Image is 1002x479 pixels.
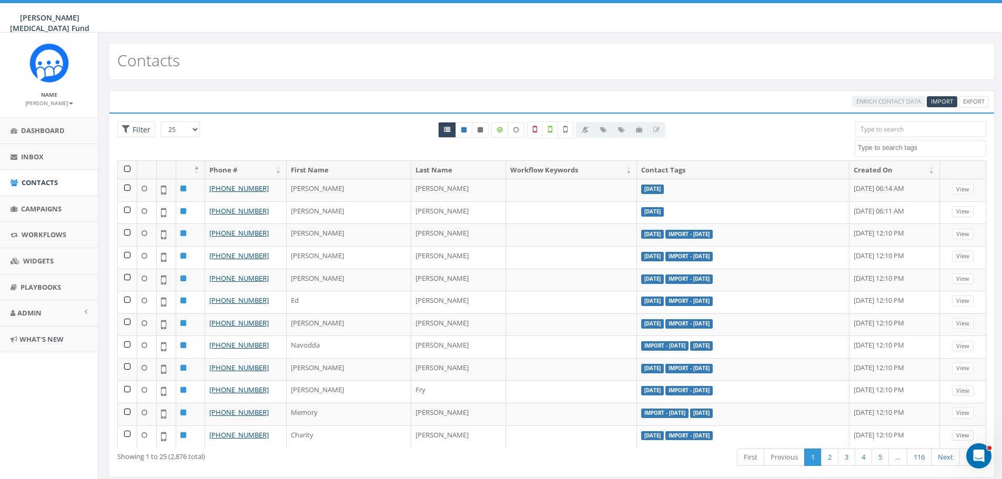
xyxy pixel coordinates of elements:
td: [DATE] 06:14 AM [849,179,940,201]
a: 116 [907,449,932,466]
label: [DATE] [690,341,713,351]
label: Not a Mobile [527,121,543,138]
span: [PERSON_NAME] [MEDICAL_DATA] Fund [10,13,89,33]
a: Export [959,96,989,107]
span: CSV files only [931,97,953,105]
span: Campaigns [21,204,62,213]
a: View [952,273,974,284]
label: [DATE] [641,274,664,284]
label: [DATE] [641,386,664,395]
a: 1 [804,449,822,466]
small: Name [41,91,57,98]
a: [PHONE_NUMBER] [209,430,269,440]
td: [PERSON_NAME] [287,201,411,224]
iframe: Intercom live chat [966,443,991,468]
input: Type to search [855,121,986,137]
span: Import [931,97,953,105]
td: [PERSON_NAME] [411,269,506,291]
a: 4 [855,449,872,466]
label: Import - [DATE] [665,252,713,261]
a: [PHONE_NUMBER] [209,206,269,216]
a: View [952,341,974,352]
a: View [952,363,974,374]
label: [DATE] [641,431,664,441]
td: [DATE] 06:11 AM [849,201,940,224]
a: Opted Out [472,122,489,138]
span: Inbox [21,152,44,161]
span: Playbooks [21,282,61,292]
td: [DATE] 12:10 PM [849,269,940,291]
span: What's New [19,334,64,344]
span: Workflows [22,230,66,239]
label: Not Validated [558,121,573,138]
td: [DATE] 12:10 PM [849,380,940,403]
td: Charity [287,425,411,448]
td: [DATE] 12:10 PM [849,223,940,246]
td: [DATE] 12:10 PM [849,335,940,358]
td: [DATE] 12:10 PM [849,425,940,448]
a: Active [456,122,472,138]
td: [PERSON_NAME] [411,335,506,358]
a: [PHONE_NUMBER] [209,184,269,193]
label: [DATE] [641,207,664,217]
a: View [952,251,974,262]
img: Rally_Corp_Logo_1.png [29,43,69,83]
td: [DATE] 12:10 PM [849,403,940,425]
label: Import - [DATE] [665,297,713,306]
td: Ed [287,291,411,313]
th: Workflow Keywords: activate to sort column ascending [506,161,637,179]
a: View [952,430,974,441]
label: [DATE] [690,409,713,418]
a: [PHONE_NUMBER] [209,407,269,417]
label: [DATE] [641,185,664,194]
span: Admin [17,308,42,318]
label: [DATE] [641,230,664,239]
label: Import - [DATE] [665,431,713,441]
td: [PERSON_NAME] [411,358,506,381]
a: [PHONE_NUMBER] [209,318,269,328]
textarea: Search [858,143,986,152]
td: Navodda [287,335,411,358]
td: [PERSON_NAME] [411,201,506,224]
th: Created On: activate to sort column ascending [849,161,940,179]
i: This phone number is unsubscribed and has opted-out of all texts. [478,127,483,133]
label: Import - [DATE] [665,319,713,329]
div: Showing 1 to 25 (2,876 total) [117,447,470,462]
td: [PERSON_NAME] [411,246,506,269]
h2: Contacts [117,52,180,69]
a: [PHONE_NUMBER] [209,228,269,238]
a: 3 [838,449,855,466]
a: Previous [764,449,805,466]
a: View [952,295,974,307]
label: Import - [DATE] [665,386,713,395]
td: [PERSON_NAME] [287,179,411,201]
a: [PERSON_NAME] [25,98,73,107]
td: [PERSON_NAME] [287,223,411,246]
a: … [888,449,907,466]
td: [PERSON_NAME] [287,269,411,291]
a: Import [927,96,957,107]
a: View [952,385,974,396]
td: [PERSON_NAME] [411,291,506,313]
label: Import - [DATE] [641,409,689,418]
td: Fry [411,380,506,403]
a: View [952,407,974,419]
a: [PHONE_NUMBER] [209,340,269,350]
span: Advance Filter [117,121,155,138]
label: Import - [DATE] [665,364,713,373]
td: [DATE] 12:10 PM [849,291,940,313]
a: Next [931,449,960,466]
td: [PERSON_NAME] [411,425,506,448]
a: [PHONE_NUMBER] [209,251,269,260]
a: Last [959,449,986,466]
td: [PERSON_NAME] [287,380,411,403]
a: View [952,206,974,217]
td: [PERSON_NAME] [287,358,411,381]
a: [PHONE_NUMBER] [209,385,269,394]
th: Contact Tags [637,161,849,179]
label: Data not Enriched [508,122,524,138]
a: [PHONE_NUMBER] [209,273,269,283]
span: Dashboard [21,126,65,135]
span: Contacts [22,178,58,187]
td: [DATE] 12:10 PM [849,313,940,336]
